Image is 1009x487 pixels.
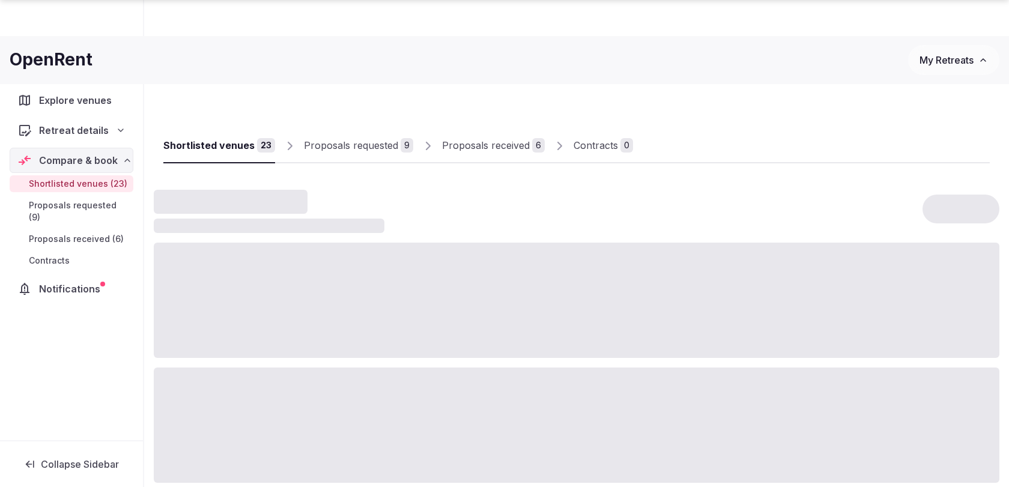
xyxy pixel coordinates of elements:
[10,451,133,477] button: Collapse Sidebar
[29,255,70,267] span: Contracts
[304,129,413,163] a: Proposals requested9
[163,129,275,163] a: Shortlisted venues23
[574,129,633,163] a: Contracts0
[257,138,275,153] div: 23
[10,231,133,247] a: Proposals received (6)
[163,138,255,153] div: Shortlisted venues
[304,138,398,153] div: Proposals requested
[10,276,133,301] a: Notifications
[29,178,127,190] span: Shortlisted venues (23)
[401,138,413,153] div: 9
[10,88,133,113] a: Explore venues
[574,138,618,153] div: Contracts
[39,93,117,107] span: Explore venues
[908,45,999,75] button: My Retreats
[920,54,974,66] span: My Retreats
[10,48,92,71] h1: OpenRent
[29,233,124,245] span: Proposals received (6)
[10,252,133,269] a: Contracts
[39,153,118,168] span: Compare & book
[620,138,633,153] div: 0
[10,197,133,226] a: Proposals requested (9)
[39,123,109,138] span: Retreat details
[29,199,129,223] span: Proposals requested (9)
[10,175,133,192] a: Shortlisted venues (23)
[442,129,545,163] a: Proposals received6
[442,138,530,153] div: Proposals received
[532,138,545,153] div: 6
[39,282,105,296] span: Notifications
[41,458,119,470] span: Collapse Sidebar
